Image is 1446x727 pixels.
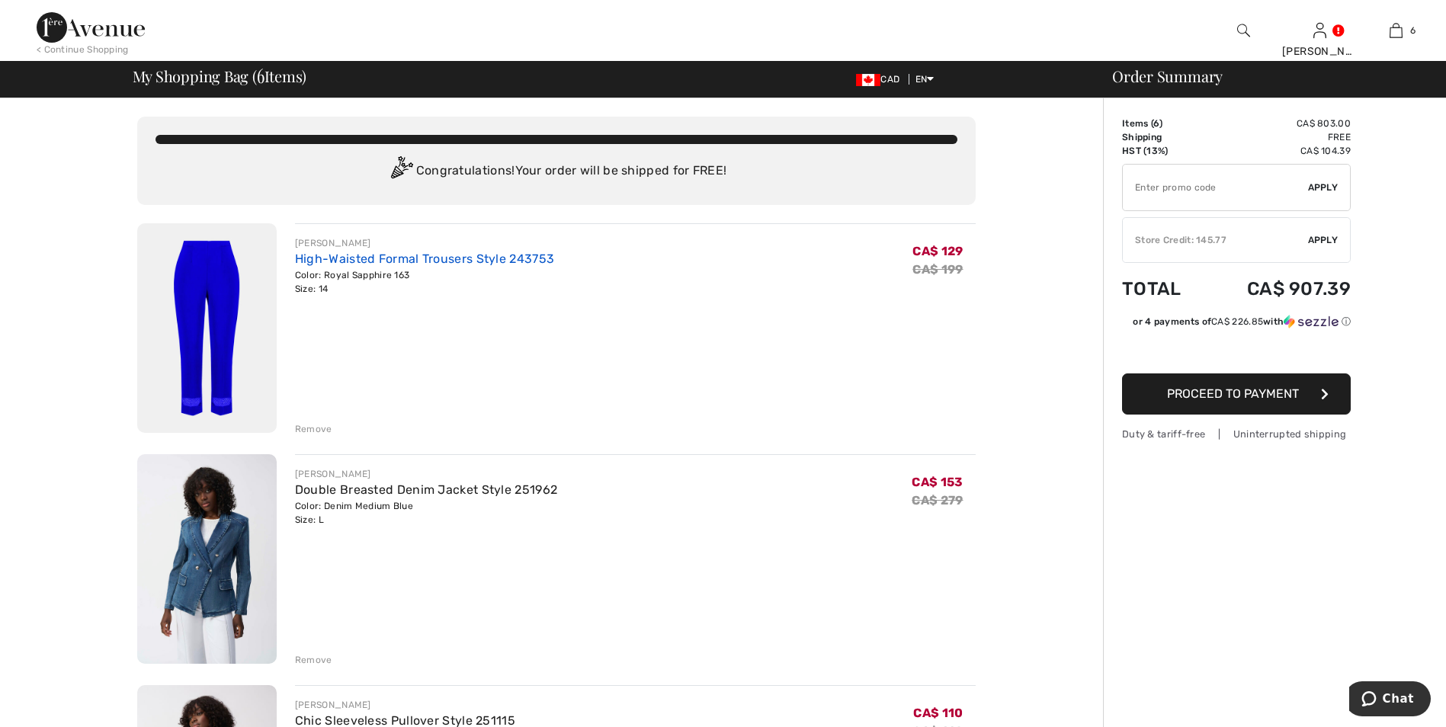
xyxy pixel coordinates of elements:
[1349,681,1431,719] iframe: Opens a widget where you can chat to one of our agents
[856,74,880,86] img: Canadian Dollar
[1123,165,1308,210] input: Promo code
[1123,233,1308,247] div: Store Credit: 145.77
[1205,263,1351,315] td: CA$ 907.39
[1122,144,1205,158] td: HST (13%)
[1167,386,1299,401] span: Proceed to Payment
[1211,316,1263,327] span: CA$ 226.85
[912,493,963,508] s: CA$ 279
[137,223,277,433] img: High-Waisted Formal Trousers Style 243753
[913,706,963,720] span: CA$ 110
[1390,21,1403,40] img: My Bag
[1313,21,1326,40] img: My Info
[1313,23,1326,37] a: Sign In
[386,156,416,187] img: Congratulation2.svg
[1122,334,1351,368] iframe: PayPal-paypal
[1237,21,1250,40] img: search the website
[257,65,265,85] span: 6
[1308,181,1339,194] span: Apply
[856,74,906,85] span: CAD
[295,499,557,527] div: Color: Denim Medium Blue Size: L
[295,422,332,436] div: Remove
[1122,117,1205,130] td: Items ( )
[295,698,515,712] div: [PERSON_NAME]
[1122,373,1351,415] button: Proceed to Payment
[1122,315,1351,334] div: or 4 payments ofCA$ 226.85withSezzle Click to learn more about Sezzle
[295,482,557,497] a: Double Breasted Denim Jacket Style 251962
[295,653,332,667] div: Remove
[1133,315,1351,328] div: or 4 payments of with
[1153,118,1159,129] span: 6
[912,475,963,489] span: CA$ 153
[156,156,957,187] div: Congratulations! Your order will be shipped for FREE!
[1284,315,1339,328] img: Sezzle
[1122,427,1351,441] div: Duty & tariff-free | Uninterrupted shipping
[1205,144,1351,158] td: CA$ 104.39
[1410,24,1416,37] span: 6
[1358,21,1433,40] a: 6
[295,251,554,266] a: High-Waisted Formal Trousers Style 243753
[1122,263,1205,315] td: Total
[295,236,554,250] div: [PERSON_NAME]
[1205,130,1351,144] td: Free
[1282,43,1357,59] div: [PERSON_NAME]
[295,467,557,481] div: [PERSON_NAME]
[137,454,277,664] img: Double Breasted Denim Jacket Style 251962
[295,268,554,296] div: Color: Royal Sapphire 163 Size: 14
[1094,69,1437,84] div: Order Summary
[912,244,963,258] span: CA$ 129
[915,74,935,85] span: EN
[912,262,963,277] s: CA$ 199
[1205,117,1351,130] td: CA$ 803.00
[37,43,129,56] div: < Continue Shopping
[1308,233,1339,247] span: Apply
[133,69,307,84] span: My Shopping Bag ( Items)
[37,12,145,43] img: 1ère Avenue
[1122,130,1205,144] td: Shipping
